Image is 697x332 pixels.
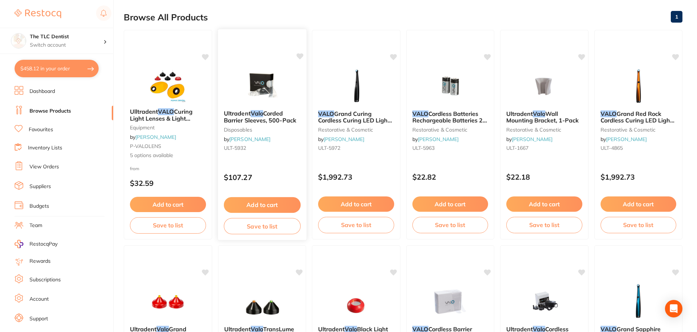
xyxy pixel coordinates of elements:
[29,126,53,133] a: Favourites
[506,136,553,142] span: by
[427,284,474,320] img: VALO Cordless Barrier Sleeves 500 Pack
[520,284,568,320] img: Ultradent Valo Cordless Power Supply Universal Power Pack
[332,284,380,320] img: Ultradent Valo Black Light Lens, 1-Pack
[412,136,459,142] span: by
[130,166,139,171] span: from
[223,110,300,124] b: Ultradent Valo Corded Barrier Sleeves, 500-Pack
[130,143,161,149] span: P-VALOLENS
[29,241,58,248] span: RestocqPay
[506,127,582,133] small: restorative & cosmetic
[506,145,528,151] span: ULT-1667
[223,145,246,151] span: ULT-5932
[671,9,682,24] a: 1
[130,108,193,129] span: Curing Light Lenses & Light [PERSON_NAME]
[130,108,206,122] b: Ulltradent VALO Curing Light Lenses & Light Shields
[601,136,647,142] span: by
[601,127,677,133] small: restorative & cosmetic
[144,284,191,320] img: Ultradent Valo Grand Translume Lens, 2-Pack
[318,110,334,117] em: VALO
[29,296,49,303] a: Account
[412,196,488,212] button: Add to cart
[506,196,582,212] button: Add to cart
[412,217,488,233] button: Save to list
[601,110,677,124] b: VALO Grand Red Rock Cordless Curing LED Light & access
[332,68,380,105] img: VALO Grand Curing Cordless Curing LED Light & accessories
[15,240,23,248] img: RestocqPay
[250,110,263,117] em: Valo
[28,144,62,152] a: Inventory Lists
[324,136,364,142] a: [PERSON_NAME]
[223,136,270,142] span: by
[29,315,48,323] a: Support
[412,110,487,131] span: Cordless Batteries Rechargeable Batteries 2 Pack
[144,66,191,102] img: Ulltradent VALO Curing Light Lenses & Light Shields
[29,258,51,265] a: Rewards
[11,34,26,48] img: The TLC Dentist
[223,173,300,181] p: $107.27
[601,145,623,151] span: ULT-4865
[223,126,300,132] small: disposables
[29,222,42,229] a: Team
[223,197,300,213] button: Add to cart
[29,163,59,171] a: View Orders
[512,136,553,142] a: [PERSON_NAME]
[520,68,568,105] img: Ultradent Valo Wall Mounting Bracket, 1-Pack
[124,12,208,23] h2: Browse All Products
[318,173,394,181] p: $1,992.73
[29,88,55,95] a: Dashboard
[223,110,296,124] span: Corded Barrier Sleeves, 500-Pack
[412,110,428,117] em: VALO
[427,68,474,105] img: VALO Cordless Batteries Rechargeable Batteries 2 Pack
[130,217,206,233] button: Save to list
[506,217,582,233] button: Save to list
[29,203,49,210] a: Budgets
[30,33,103,40] h4: The TLC Dentist
[15,9,61,18] img: Restocq Logo
[318,217,394,233] button: Save to list
[238,284,286,320] img: Ultradent Valo TransLume Lens, 2-Pack
[412,127,488,133] small: restorative & cosmetic
[130,179,206,187] p: $32.59
[412,145,435,151] span: ULT-5963
[506,110,579,124] span: Wall Mounting Bracket, 1-Pack
[615,68,662,105] img: VALO Grand Red Rock Cordless Curing LED Light & access
[229,136,270,142] a: [PERSON_NAME]
[29,183,51,190] a: Suppliers
[506,110,533,117] span: Ultradent
[29,276,61,284] a: Subscriptions
[135,134,176,140] a: [PERSON_NAME]
[130,134,176,140] span: by
[318,136,364,142] span: by
[15,60,99,77] button: $458.12 in your order
[601,196,677,212] button: Add to cart
[533,110,545,117] em: Valo
[29,108,71,115] a: Browse Products
[412,110,488,124] b: VALO Cordless Batteries Rechargeable Batteries 2 Pack
[615,284,662,320] img: VALO Grand Sapphire Cordless Curing LED Light & access
[223,218,300,234] button: Save to list
[30,42,103,49] p: Switch account
[418,136,459,142] a: [PERSON_NAME]
[601,217,677,233] button: Save to list
[15,240,58,248] a: RestocqPay
[158,108,174,115] em: VALO
[506,173,582,181] p: $22.18
[223,110,250,117] span: Ultradent
[601,173,677,181] p: $1,992.73
[606,136,647,142] a: [PERSON_NAME]
[601,110,617,117] em: VALO
[238,67,286,104] img: Ultradent Valo Corded Barrier Sleeves, 500-Pack
[318,145,340,151] span: ULT-5972
[130,125,206,130] small: equipment
[318,127,394,133] small: restorative & cosmetic
[130,152,206,159] span: 5 options available
[130,108,158,115] span: Ulltradent
[318,196,394,212] button: Add to cart
[665,300,682,317] div: Open Intercom Messenger
[601,110,674,131] span: Grand Red Rock Cordless Curing LED Light & access
[130,197,206,212] button: Add to cart
[412,173,488,181] p: $22.82
[506,110,582,124] b: Ultradent Valo Wall Mounting Bracket, 1-Pack
[318,110,392,131] span: Grand Curing Cordless Curing LED Light & accessories
[15,5,61,22] a: Restocq Logo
